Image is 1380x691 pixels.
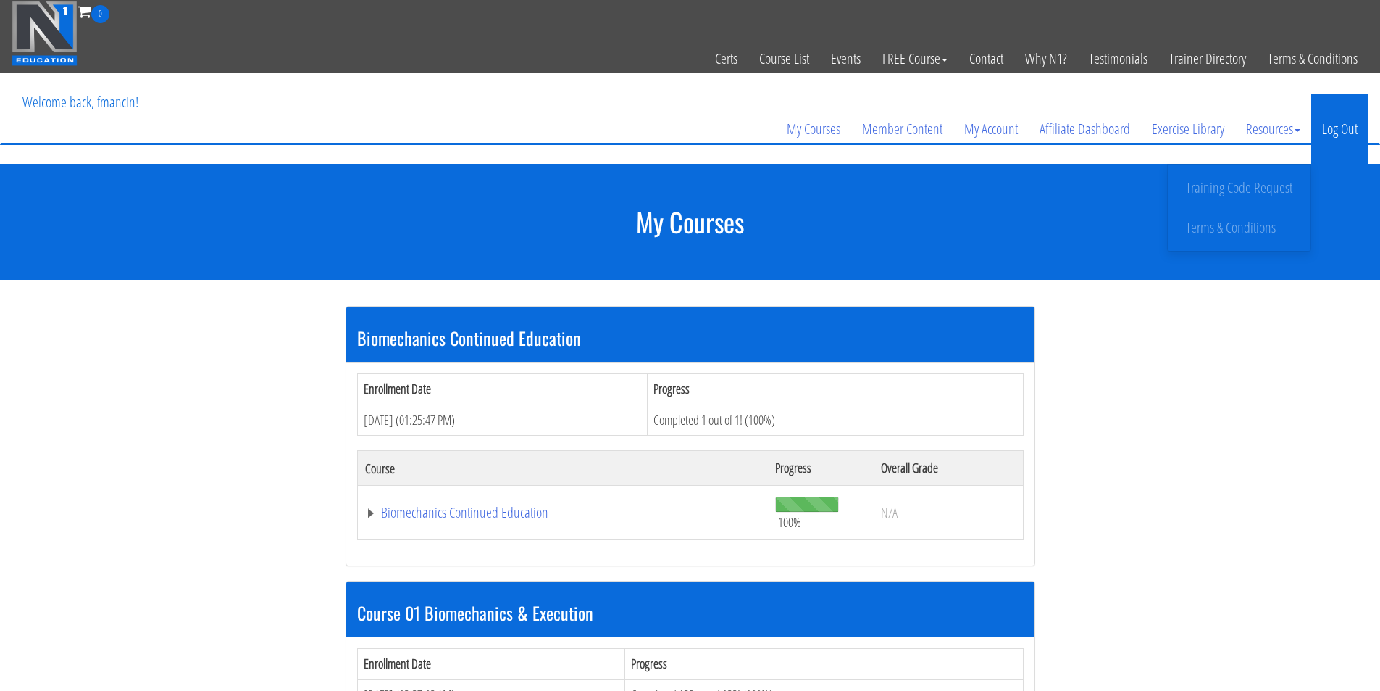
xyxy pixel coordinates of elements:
[1171,215,1307,241] a: Terms & Conditions
[704,23,748,94] a: Certs
[357,328,1024,347] h3: Biomechanics Continued Education
[357,451,768,486] th: Course
[1235,94,1311,164] a: Resources
[748,23,820,94] a: Course List
[624,649,1023,680] th: Progress
[1158,23,1257,94] a: Trainer Directory
[357,603,1024,622] h3: Course 01 Biomechanics & Execution
[778,514,801,530] span: 100%
[648,373,1023,405] th: Progress
[1014,23,1078,94] a: Why N1?
[1171,175,1307,201] a: Training Code Request
[78,1,109,21] a: 0
[874,486,1023,540] td: N/A
[1311,94,1368,164] a: Log Out
[357,405,648,436] td: [DATE] (01:25:47 PM)
[357,649,624,680] th: Enrollment Date
[1078,23,1158,94] a: Testimonials
[851,94,953,164] a: Member Content
[12,1,78,66] img: n1-education
[871,23,958,94] a: FREE Course
[12,73,149,131] p: Welcome back, fmancin!
[768,451,873,486] th: Progress
[1029,94,1141,164] a: Affiliate Dashboard
[357,373,648,405] th: Enrollment Date
[820,23,871,94] a: Events
[365,505,761,520] a: Biomechanics Continued Education
[91,5,109,23] span: 0
[776,94,851,164] a: My Courses
[648,405,1023,436] td: Completed 1 out of 1! (100%)
[874,451,1023,486] th: Overall Grade
[1141,94,1235,164] a: Exercise Library
[1257,23,1368,94] a: Terms & Conditions
[958,23,1014,94] a: Contact
[953,94,1029,164] a: My Account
